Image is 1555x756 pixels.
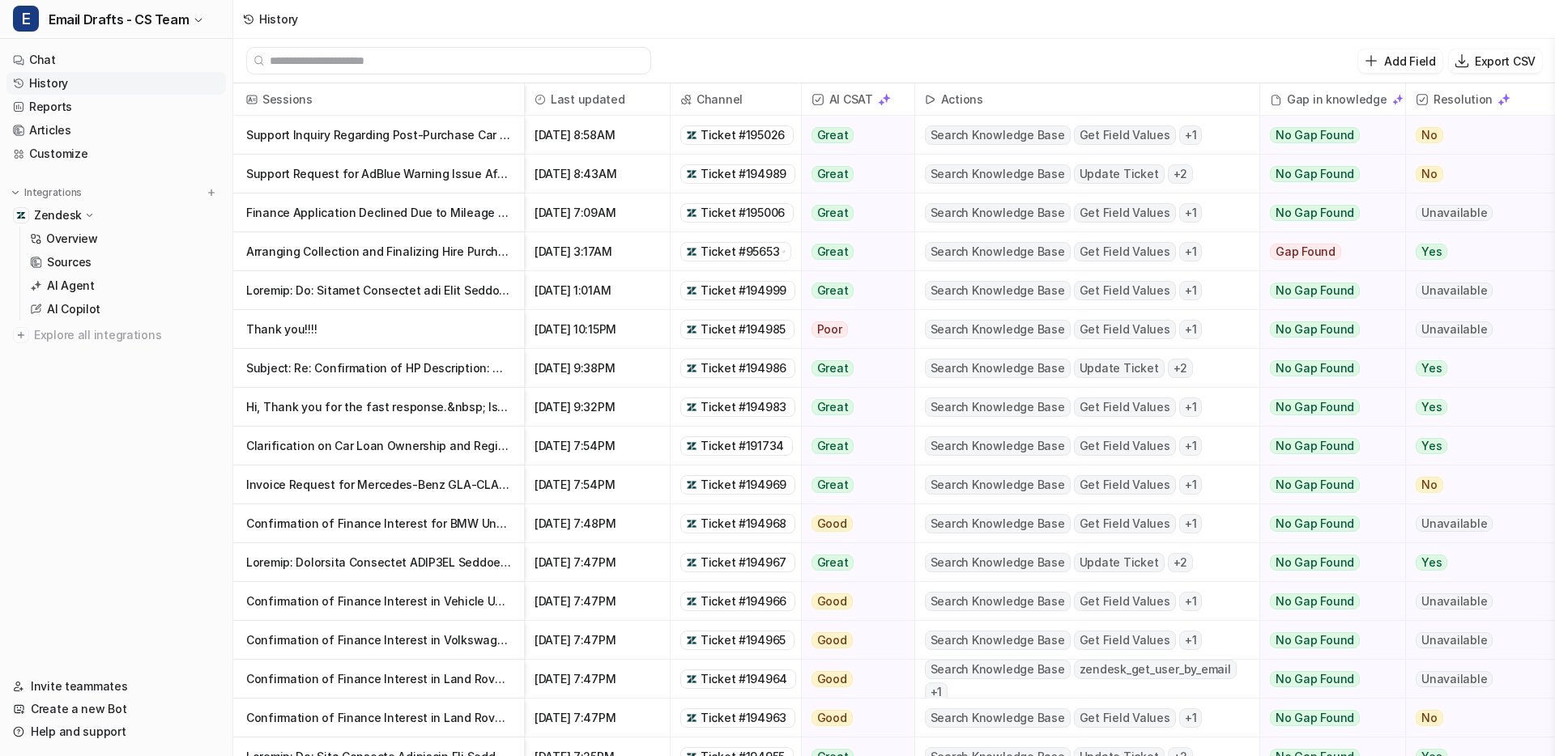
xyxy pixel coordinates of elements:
[1168,164,1194,184] span: + 2
[23,298,226,321] a: AI Copilot
[1179,242,1203,261] span: + 1
[47,278,95,294] p: AI Agent
[1270,282,1360,299] span: No Gap Found
[812,593,853,609] span: Good
[802,621,905,660] button: Good
[925,164,1071,184] span: Search Knowledge Base
[925,660,1071,679] span: Search Knowledge Base
[925,203,1071,223] span: Search Knowledge Base
[1416,360,1447,376] span: Yes
[686,673,697,685] img: zendesk
[686,632,789,648] a: Ticket #194965
[531,427,663,465] span: [DATE] 7:54PM
[1074,320,1176,339] span: Get Field Values
[812,360,854,376] span: Great
[1074,397,1176,417] span: Get Field Values
[531,465,663,504] span: [DATE] 7:54PM
[802,699,905,737] button: Good
[1179,436,1203,456] span: + 1
[1260,232,1393,271] button: Gap Found
[925,125,1071,145] span: Search Knowledge Base
[23,251,226,274] a: Sources
[1074,592,1176,611] span: Get Field Values
[701,321,786,338] span: Ticket #194985
[1260,388,1393,427] button: No Gap Found
[686,596,697,607] img: zendesk
[1416,438,1447,454] span: Yes
[925,708,1071,728] span: Search Knowledge Base
[701,127,785,143] span: Ticket #195026
[1074,359,1165,378] span: Update Ticket
[1416,399,1447,415] span: Yes
[246,271,511,310] p: Loremip: Do: Sitamet Consectet adi Elit Seddoei Temp - IN23UTL Etdoloremag: Al Enim, Ad minimven ...
[1406,232,1554,271] button: Yes
[701,282,786,299] span: Ticket #194999
[1270,554,1360,571] span: No Gap Found
[686,244,786,260] a: Ticket #95653
[802,232,905,271] button: Great
[925,475,1071,495] span: Search Knowledge Base
[925,281,1071,300] span: Search Knowledge Base
[925,682,948,702] span: + 1
[13,327,29,343] img: explore all integrations
[686,130,697,141] img: zendesk
[1074,436,1176,456] span: Get Field Values
[1179,203,1203,223] span: + 1
[1406,155,1554,193] button: No
[701,516,786,532] span: Ticket #194968
[531,83,663,116] span: Last updated
[1074,660,1237,679] span: zendesk_get_user_by_email
[1074,203,1176,223] span: Get Field Values
[1074,475,1176,495] span: Get Field Values
[1270,516,1360,532] span: No Gap Found
[1416,244,1447,260] span: Yes
[34,322,219,348] span: Explore all integrations
[1074,281,1176,300] span: Get Field Values
[246,310,511,349] p: Thank you!!!!
[1260,427,1393,465] button: No Gap Found
[812,632,853,648] span: Good
[812,321,848,338] span: Poor
[686,712,697,724] img: zendesk
[1416,632,1493,648] span: Unavailable
[531,155,663,193] span: [DATE] 8:43AM
[686,168,697,180] img: zendesk
[6,698,226,720] a: Create a new Bot
[49,8,189,31] span: Email Drafts - CS Team
[701,632,786,648] span: Ticket #194965
[1260,155,1393,193] button: No Gap Found
[240,83,518,116] span: Sessions
[925,436,1071,456] span: Search Knowledge Base
[686,207,697,219] img: zendesk
[1416,127,1443,143] span: No
[686,710,790,726] a: Ticket #194963
[812,127,854,143] span: Great
[46,231,98,247] p: Overview
[6,185,87,201] button: Integrations
[686,324,697,335] img: zendesk
[1179,708,1203,728] span: + 1
[6,119,226,142] a: Articles
[246,388,511,427] p: Hi, Thank you for the fast response.&nbsp; Is there a possibility of taking the loan in my name a...
[531,621,663,660] span: [DATE] 7:47PM
[6,72,226,95] a: History
[701,671,787,687] span: Ticket #194964
[1416,205,1493,221] span: Unavailable
[1260,310,1393,349] button: No Gap Found
[1416,671,1493,687] span: Unavailable
[812,244,854,260] span: Great
[701,593,786,609] span: Ticket #194966
[812,671,853,687] span: Good
[1168,359,1194,378] span: + 2
[686,399,790,415] a: Ticket #194983
[925,397,1071,417] span: Search Knowledge Base
[1074,242,1176,261] span: Get Field Values
[1179,320,1203,339] span: + 1
[531,660,663,699] span: [DATE] 7:47PM
[686,516,790,532] a: Ticket #194968
[701,205,785,221] span: Ticket #195006
[531,193,663,232] span: [DATE] 7:09AM
[1406,465,1554,504] button: No
[1416,321,1493,338] span: Unavailable
[802,582,905,621] button: Good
